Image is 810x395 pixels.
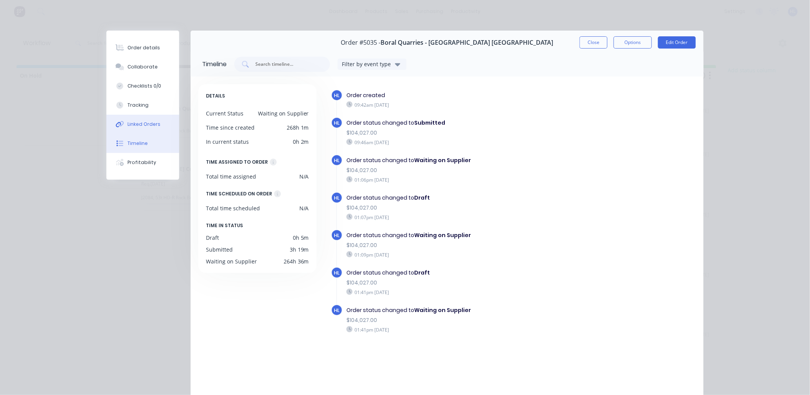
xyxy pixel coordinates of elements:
[346,214,572,221] div: 01:07pm [DATE]
[338,59,407,70] button: Filter by event type
[334,232,340,239] span: HL
[287,124,309,132] div: 268h 1m
[346,101,572,108] div: 09:42am [DATE]
[346,91,572,99] div: Order created
[346,279,572,287] div: $104,027.00
[106,38,179,57] button: Order details
[414,156,471,164] b: Waiting on Supplier
[106,115,179,134] button: Linked Orders
[346,204,572,212] div: $104,027.00
[346,119,572,127] div: Order status changed to
[128,83,162,89] div: Checklists 0/0
[346,139,572,146] div: 09:46am [DATE]
[206,158,268,166] div: TIME ASSIGNED TO ORDER
[414,306,471,314] b: Waiting on Supplier
[346,166,572,174] div: $104,027.00
[128,102,149,109] div: Tracking
[106,134,179,153] button: Timeline
[206,124,255,132] div: Time since created
[580,36,607,49] button: Close
[346,289,572,296] div: 01:41pm [DATE]
[128,140,148,147] div: Timeline
[346,251,572,258] div: 01:09pm [DATE]
[334,119,340,127] span: HL
[381,39,554,46] span: Boral Quarries - [GEOGRAPHIC_DATA] [GEOGRAPHIC_DATA]
[106,96,179,115] button: Tracking
[346,231,572,239] div: Order status changed to
[346,316,572,324] div: $104,027.00
[334,194,340,202] span: HL
[206,234,219,242] div: Draft
[346,129,572,137] div: $104,027.00
[206,221,243,230] span: TIME IN STATUS
[206,138,249,146] div: In current status
[206,257,257,265] div: Waiting on Supplier
[206,204,260,212] div: Total time scheduled
[293,234,309,242] div: 0h 5m
[346,241,572,249] div: $104,027.00
[346,176,572,183] div: 01:06pm [DATE]
[346,194,572,202] div: Order status changed to
[614,36,652,49] button: Options
[206,190,272,198] div: TIME SCHEDULED ON ORDER
[106,76,179,96] button: Checklists 0/0
[202,60,227,69] div: Timeline
[128,121,161,128] div: Linked Orders
[334,269,340,276] span: HL
[334,92,340,99] span: HL
[284,257,309,265] div: 264h 36m
[128,63,158,70] div: Collaborate
[206,92,225,100] span: DETAILS
[346,269,572,277] div: Order status changed to
[299,204,309,212] div: N/A
[128,159,157,166] div: Profitability
[414,119,445,127] b: Submitted
[414,194,430,202] b: Draft
[414,269,430,276] b: Draft
[206,109,243,117] div: Current Status
[346,156,572,164] div: Order status changed to
[106,153,179,172] button: Profitability
[342,60,393,68] div: Filter by event type
[299,172,309,180] div: N/A
[206,245,233,254] div: Submitted
[128,44,160,51] div: Order details
[255,60,318,68] input: Search timeline...
[346,306,572,314] div: Order status changed to
[414,231,471,239] b: Waiting on Supplier
[341,39,381,46] span: Order #5035 -
[258,109,309,117] div: Waiting on Supplier
[290,245,309,254] div: 3h 19m
[334,307,340,314] span: HL
[106,57,179,76] button: Collaborate
[658,36,696,49] button: Edit Order
[346,326,572,333] div: 01:41pm [DATE]
[206,172,256,180] div: Total time assigned
[334,157,340,164] span: HL
[293,138,309,146] div: 0h 2m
